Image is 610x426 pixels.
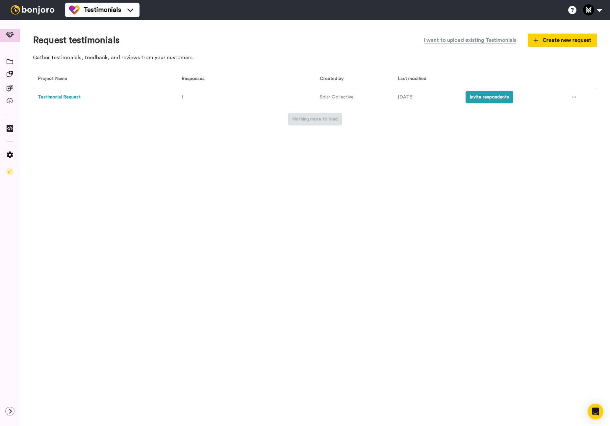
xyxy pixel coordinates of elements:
[288,113,342,125] button: Nothing more to load
[588,404,603,419] div: Open Intercom Messenger
[533,36,591,44] span: Create new request
[182,95,183,99] span: 1
[179,76,205,81] span: Responses
[7,168,13,175] img: Checklist.svg
[419,33,521,47] button: I want to upload existing Testimonials
[69,5,80,15] img: tm-color.svg
[33,70,174,88] th: Project Name
[84,5,121,14] span: Testimonials
[315,88,393,106] td: Solar Collective
[38,94,81,101] button: Testimonial Request
[33,35,119,45] h1: Request testimonials
[8,5,57,14] img: bj-logo-header-white.svg
[393,88,461,106] td: [DATE]
[393,70,461,88] th: Last modified
[528,34,597,47] button: Create new request
[33,54,597,62] p: Gather testimonials, feedback, and reviews from your customers.
[466,91,513,103] button: Invite respondents
[424,36,516,44] span: I want to upload existing Testimonials
[315,70,393,88] th: Created by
